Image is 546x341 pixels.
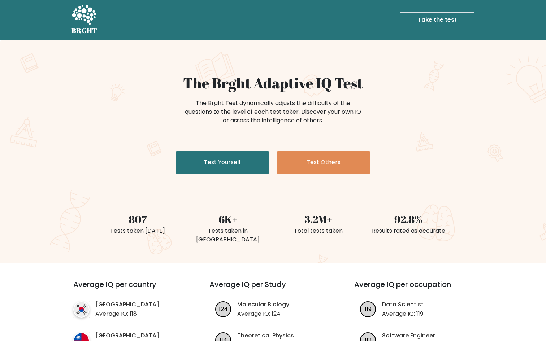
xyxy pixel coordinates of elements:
[97,227,178,235] div: Tests taken [DATE]
[277,211,359,227] div: 3.2M+
[71,3,97,37] a: BRGHT
[183,99,363,125] div: The Brght Test dynamically adjusts the difficulty of the questions to the level of each test take...
[73,301,90,318] img: country
[365,305,372,313] text: 119
[73,280,183,297] h3: Average IQ per country
[95,300,159,309] a: [GEOGRAPHIC_DATA]
[97,211,178,227] div: 807
[277,151,370,174] a: Test Others
[95,310,159,318] p: Average IQ: 118
[237,310,289,318] p: Average IQ: 124
[71,26,97,35] h5: BRGHT
[354,280,482,297] h3: Average IQ per occupation
[97,74,449,92] h1: The Brght Adaptive IQ Test
[368,211,449,227] div: 92.8%
[277,227,359,235] div: Total tests taken
[400,12,474,27] a: Take the test
[237,331,294,340] a: Theoretical Physics
[382,310,424,318] p: Average IQ: 119
[219,305,228,313] text: 124
[237,300,289,309] a: Molecular Biology
[368,227,449,235] div: Results rated as accurate
[209,280,337,297] h3: Average IQ per Study
[187,227,269,244] div: Tests taken in [GEOGRAPHIC_DATA]
[382,331,435,340] a: Software Engineer
[95,331,159,340] a: [GEOGRAPHIC_DATA]
[175,151,269,174] a: Test Yourself
[382,300,424,309] a: Data Scientist
[187,211,269,227] div: 6K+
